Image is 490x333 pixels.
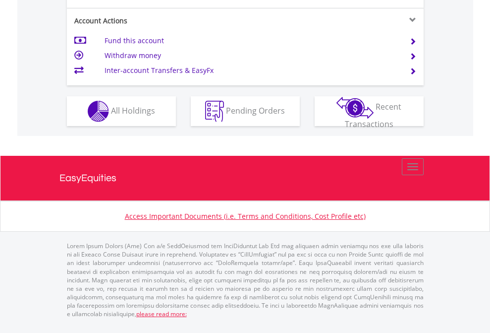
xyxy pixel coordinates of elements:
[205,101,224,122] img: pending_instructions-wht.png
[111,105,155,116] span: All Holdings
[336,97,374,119] img: transactions-zar-wht.png
[105,33,397,48] td: Fund this account
[105,48,397,63] td: Withdraw money
[226,105,285,116] span: Pending Orders
[67,242,424,318] p: Lorem Ipsum Dolors (Ame) Con a/e SeddOeiusmod tem InciDiduntut Lab Etd mag aliquaen admin veniamq...
[315,96,424,126] button: Recent Transactions
[67,16,245,26] div: Account Actions
[105,63,397,78] td: Inter-account Transfers & EasyFx
[125,211,366,221] a: Access Important Documents (i.e. Terms and Conditions, Cost Profile etc)
[59,156,431,200] a: EasyEquities
[191,96,300,126] button: Pending Orders
[136,310,187,318] a: please read more:
[67,96,176,126] button: All Holdings
[88,101,109,122] img: holdings-wht.png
